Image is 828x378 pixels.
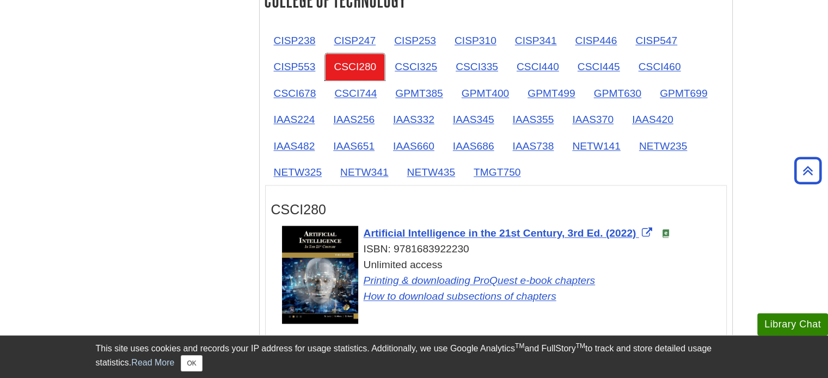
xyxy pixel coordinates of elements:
a: GPMT699 [651,80,716,107]
a: NETW435 [398,159,464,185]
a: CSCI280 [325,53,385,80]
a: CISP247 [325,27,384,54]
img: e-Book [661,229,670,238]
a: Link opens in new window [364,275,596,286]
a: CISP238 [265,27,324,54]
a: IAAS738 [504,133,563,159]
span: Artificial Intelligence in the 21st Century, 3rd Ed. (2022) [364,227,636,239]
div: Unlimited access [282,257,721,304]
a: CISP253 [385,27,445,54]
a: TMGT750 [465,159,529,185]
a: GPMT630 [585,80,650,107]
a: IAAS256 [324,106,383,133]
a: NETW141 [563,133,629,159]
button: Library Chat [757,313,828,336]
a: Back to Top [790,163,825,178]
a: CISP446 [566,27,625,54]
h3: CSCI280 [271,202,721,218]
a: CSCI335 [447,53,507,80]
a: CISP310 [446,27,505,54]
a: GPMT385 [387,80,451,107]
img: Cover Art [282,226,358,324]
sup: TM [515,342,524,350]
a: NETW341 [332,159,397,185]
div: ISBN: 9781683922230 [282,241,721,257]
a: GPMT499 [519,80,584,107]
a: CSCI744 [326,80,385,107]
a: NETW235 [630,133,696,159]
a: IAAS224 [265,106,324,133]
a: NETW325 [265,159,331,185]
div: This site uses cookies and records your IP address for usage statistics. Additionally, we use Goo... [96,342,733,371]
a: IAAS651 [324,133,383,159]
a: IAAS332 [384,106,443,133]
a: Read More [131,358,174,367]
a: CISP547 [627,27,686,54]
a: CSCI678 [265,80,325,107]
button: Close [181,355,202,371]
a: CSCI440 [508,53,568,80]
a: IAAS355 [504,106,563,133]
a: IAAS660 [384,133,443,159]
a: Link opens in new window [364,290,556,302]
a: CSCI460 [630,53,690,80]
a: IAAS686 [444,133,503,159]
a: CSCI445 [569,53,629,80]
a: IAAS482 [265,133,324,159]
sup: TM [576,342,585,350]
a: IAAS420 [623,106,682,133]
a: CISP553 [265,53,324,80]
a: GPMT400 [453,80,518,107]
a: IAAS345 [444,106,503,133]
a: Link opens in new window [364,227,655,239]
a: CSCI325 [386,53,446,80]
a: IAAS370 [563,106,622,133]
a: CISP341 [506,27,566,54]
